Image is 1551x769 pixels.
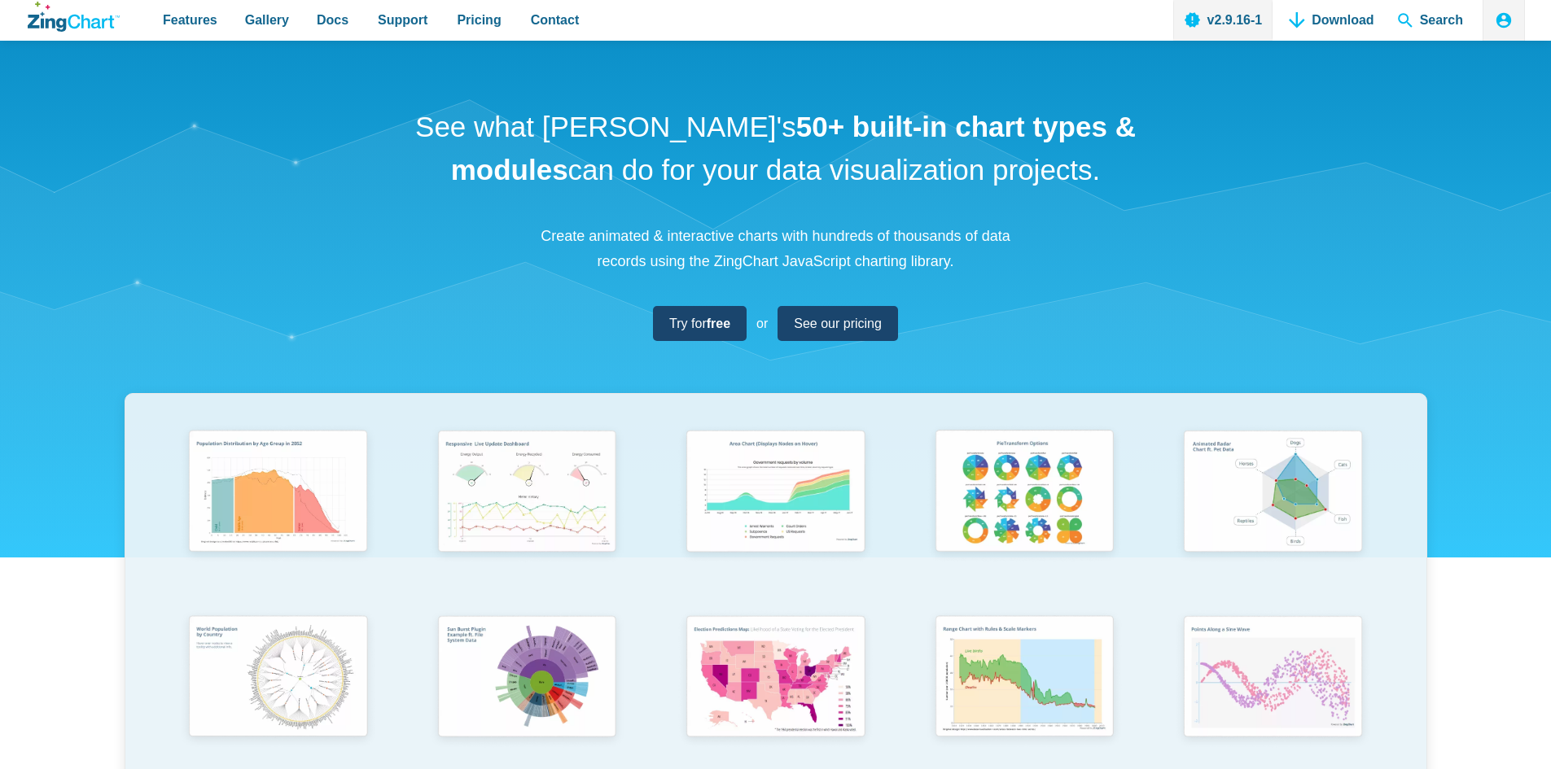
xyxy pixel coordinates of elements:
[378,9,427,31] span: Support
[669,312,730,334] span: Try for
[410,106,1142,191] h1: See what [PERSON_NAME]'s can do for your data visualization projects.
[457,9,501,31] span: Pricing
[1173,422,1372,564] img: Animated Radar Chart ft. Pet Data
[163,9,217,31] span: Features
[178,608,377,750] img: World Population by Country
[756,312,768,334] span: or
[154,422,403,607] a: Population Distribution by Age Group in 2052
[245,9,289,31] span: Gallery
[653,306,747,341] a: Try forfree
[1173,608,1372,749] img: Points Along a Sine Wave
[531,9,580,31] span: Contact
[178,422,377,564] img: Population Distribution by Age Group in 2052
[794,312,882,334] span: See our pricing
[651,422,900,607] a: Area Chart (Displays Nodes on Hover)
[778,306,898,341] a: See our pricing
[1149,422,1398,607] a: Animated Radar Chart ft. Pet Data
[900,422,1149,607] a: Pie Transform Options
[532,224,1020,273] p: Create animated & interactive charts with hundreds of thousands of data records using the ZingCha...
[427,608,626,749] img: Sun Burst Plugin Example ft. File System Data
[317,9,348,31] span: Docs
[28,2,120,32] a: ZingChart Logo. Click to return to the homepage
[427,422,626,564] img: Responsive Live Update Dashboard
[925,608,1124,750] img: Range Chart with Rultes & Scale Markers
[451,111,1136,186] strong: 50+ built-in chart types & modules
[925,422,1124,564] img: Pie Transform Options
[402,422,651,607] a: Responsive Live Update Dashboard
[676,608,874,749] img: Election Predictions Map
[676,422,874,564] img: Area Chart (Displays Nodes on Hover)
[707,317,730,330] strong: free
